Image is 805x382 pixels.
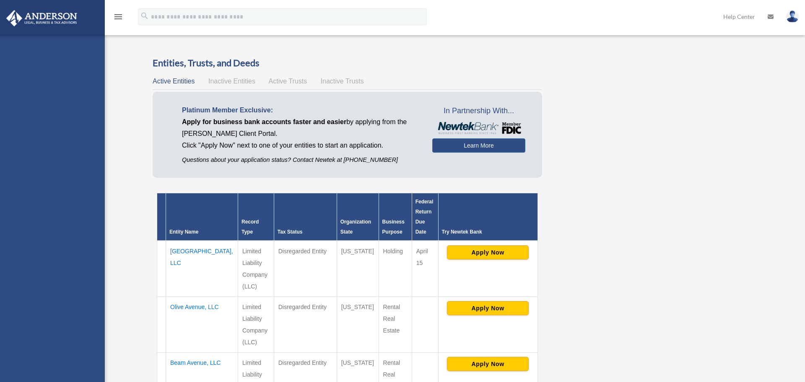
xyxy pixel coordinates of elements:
td: Disregarded Entity [274,297,337,353]
a: Learn More [432,138,525,153]
p: by applying from the [PERSON_NAME] Client Portal. [182,116,420,140]
span: Apply for business bank accounts faster and easier [182,118,346,125]
i: menu [113,12,123,22]
th: Federal Return Due Date [412,193,438,241]
button: Apply Now [447,301,529,315]
td: Limited Liability Company (LLC) [238,241,274,297]
span: In Partnership With... [432,104,525,118]
i: search [140,11,149,21]
td: Olive Avenue, LLC [166,297,238,353]
p: Questions about your application status? Contact Newtek at [PHONE_NUMBER] [182,155,420,165]
td: April 15 [412,241,438,297]
td: Rental Real Estate [379,297,412,353]
span: Active Entities [153,78,195,85]
th: Record Type [238,193,274,241]
span: Inactive Trusts [321,78,364,85]
p: Platinum Member Exclusive: [182,104,420,116]
div: Try Newtek Bank [442,227,534,237]
span: Active Trusts [269,78,307,85]
td: [GEOGRAPHIC_DATA], LLC [166,241,238,297]
img: User Pic [786,10,799,23]
img: Anderson Advisors Platinum Portal [4,10,80,26]
th: Organization State [337,193,379,241]
th: Tax Status [274,193,337,241]
p: Click "Apply Now" next to one of your entities to start an application. [182,140,420,151]
th: Business Purpose [379,193,412,241]
td: Limited Liability Company (LLC) [238,297,274,353]
td: [US_STATE] [337,297,379,353]
button: Apply Now [447,357,529,371]
img: NewtekBankLogoSM.png [436,122,521,135]
td: [US_STATE] [337,241,379,297]
h3: Entities, Trusts, and Deeds [153,57,542,70]
a: menu [113,15,123,22]
span: Inactive Entities [208,78,255,85]
button: Apply Now [447,245,529,260]
td: Disregarded Entity [274,241,337,297]
th: Entity Name [166,193,238,241]
td: Holding [379,241,412,297]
